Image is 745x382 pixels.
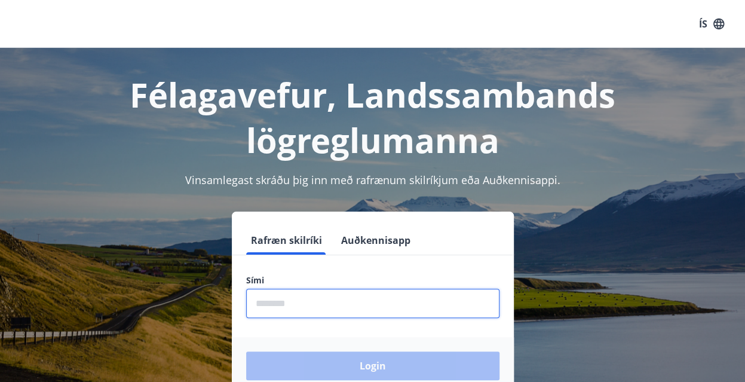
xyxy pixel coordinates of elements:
[246,274,499,286] label: Sími
[185,173,560,187] span: Vinsamlegast skráðu þig inn með rafrænum skilríkjum eða Auðkennisappi.
[246,226,327,255] button: Rafræn skilríki
[692,13,731,35] button: ÍS
[336,226,415,255] button: Auðkennisapp
[14,72,731,163] h1: Félagavefur, Landssambands lögreglumanna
